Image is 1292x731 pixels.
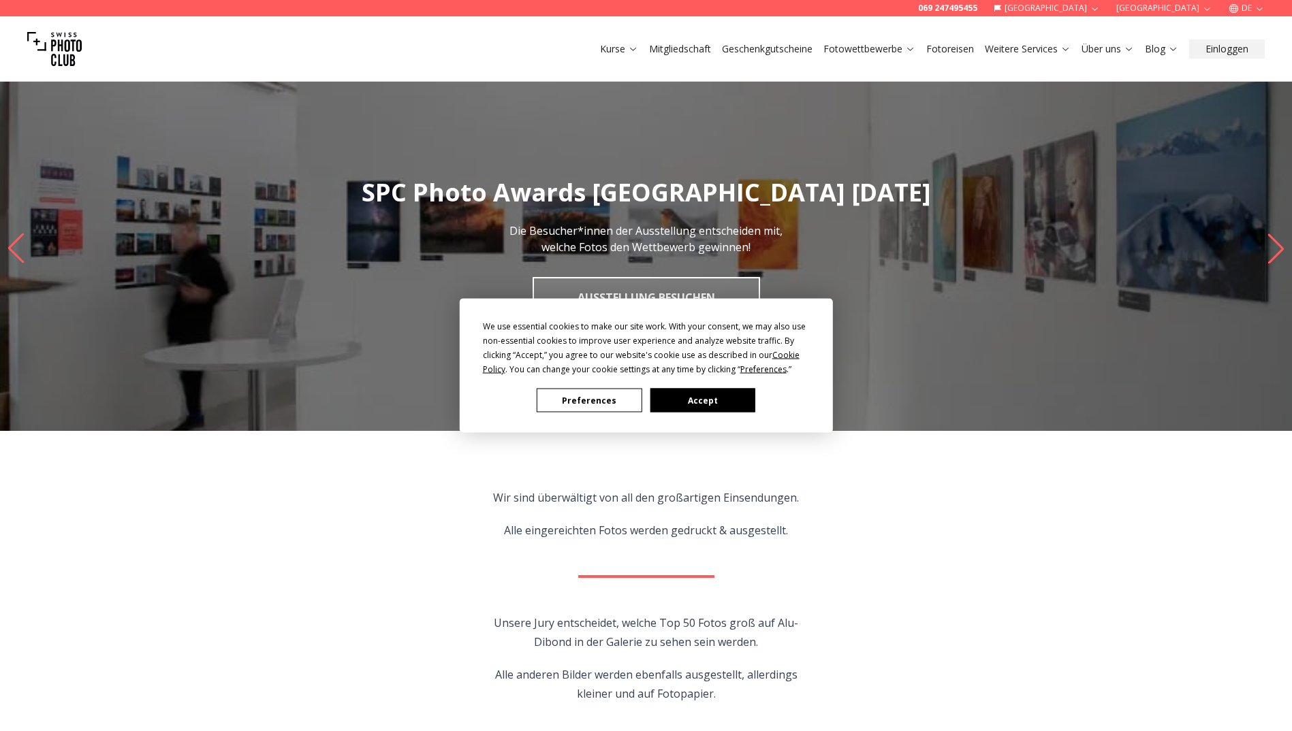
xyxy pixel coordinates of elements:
[537,389,642,412] button: Preferences
[483,349,800,375] span: Cookie Policy
[650,389,755,412] button: Accept
[459,299,832,433] div: Cookie Consent Prompt
[740,363,787,375] span: Preferences
[483,319,810,376] div: We use essential cookies to make our site work. With your consent, we may also use non-essential ...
